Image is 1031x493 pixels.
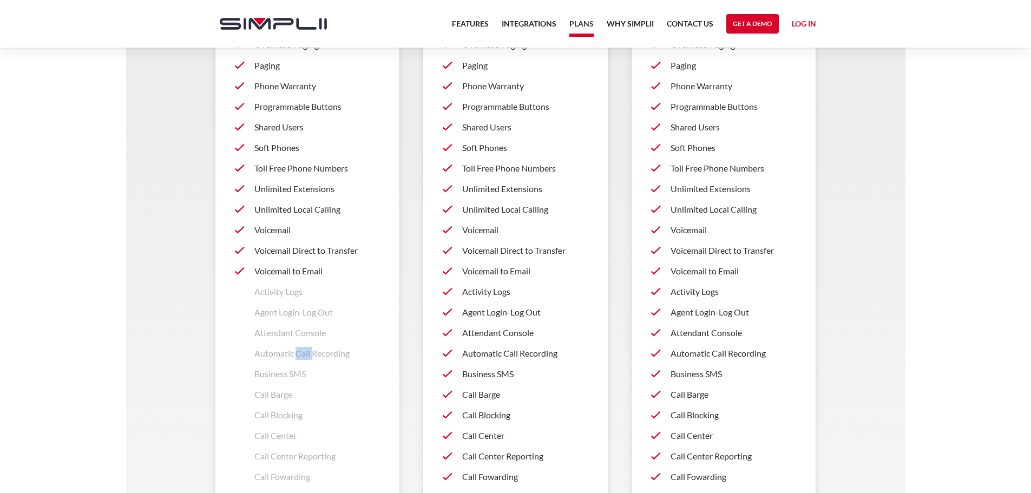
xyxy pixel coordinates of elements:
[671,306,797,319] p: Agent Login-Log Out
[443,240,588,261] a: Voicemail Direct to Transfer
[443,281,588,302] a: Activity Logs
[607,17,654,37] a: Why Simplii
[254,162,380,175] p: Toll Free Phone Numbers
[651,302,797,323] a: Agent Login-Log Out
[667,17,713,37] a: Contact US
[254,285,380,298] p: Activity Logs
[443,384,588,405] a: Call Barge
[443,158,588,179] a: Toll Free Phone Numbers
[651,76,797,96] a: Phone Warranty
[671,100,797,113] p: Programmable Buttons
[462,244,588,257] p: Voicemail Direct to Transfer
[254,306,380,319] p: Agent Login-Log Out
[502,17,556,37] a: Integrations
[671,429,797,442] p: Call Center
[726,14,779,34] a: Get a Demo
[671,141,797,154] p: Soft Phones
[235,55,380,76] a: Paging
[651,446,797,466] a: Call Center Reporting
[651,281,797,302] a: Activity Logs
[671,409,797,422] p: Call Blocking
[462,182,588,195] p: Unlimited Extensions
[254,141,380,154] p: Soft Phones
[462,203,588,216] p: Unlimited Local Calling
[651,117,797,137] a: Shared Users
[254,265,380,278] p: Voicemail to Email
[671,224,797,236] p: Voicemail
[671,162,797,175] p: Toll Free Phone Numbers
[443,405,588,425] a: Call Blocking
[671,470,797,483] p: Call Fowarding
[462,80,588,93] p: Phone Warranty
[462,326,588,339] p: Attendant Console
[443,425,588,446] a: Call Center
[443,220,588,240] a: Voicemail
[462,100,588,113] p: Programmable Buttons
[462,59,588,72] p: Paging
[651,220,797,240] a: Voicemail
[443,466,588,487] a: Call Fowarding
[443,137,588,158] a: Soft Phones
[235,261,380,281] a: Voicemail to Email
[443,261,588,281] a: Voicemail to Email
[651,323,797,343] a: Attendant Console
[651,425,797,446] a: Call Center
[569,17,594,37] a: Plans
[443,179,588,199] a: Unlimited Extensions
[254,367,380,380] p: Business SMS
[235,220,380,240] a: Voicemail
[254,59,380,72] p: Paging
[462,429,588,442] p: Call Center
[651,343,797,364] a: Automatic Call Recording
[651,261,797,281] a: Voicemail to Email
[651,55,797,76] a: Paging
[235,199,380,220] a: Unlimited Local Calling
[220,18,327,30] img: Simplii
[462,224,588,236] p: Voicemail
[443,96,588,117] a: Programmable Buttons
[235,96,380,117] a: Programmable Buttons
[462,409,588,422] p: Call Blocking
[443,364,588,384] a: Business SMS
[254,224,380,236] p: Voicemail
[651,96,797,117] a: Programmable Buttons
[254,326,380,339] p: Attendant Console
[462,306,588,319] p: Agent Login-Log Out
[462,367,588,380] p: Business SMS
[462,162,588,175] p: Toll Free Phone Numbers
[462,265,588,278] p: Voicemail to Email
[651,158,797,179] a: Toll Free Phone Numbers
[671,59,797,72] p: Paging
[254,388,380,401] p: Call Barge
[651,364,797,384] a: Business SMS
[671,326,797,339] p: Attendant Console
[671,182,797,195] p: Unlimited Extensions
[254,347,380,360] p: Automatic Call Recording
[651,179,797,199] a: Unlimited Extensions
[651,384,797,405] a: Call Barge
[254,100,380,113] p: Programmable Buttons
[443,55,588,76] a: Paging
[462,121,588,134] p: Shared Users
[235,240,380,261] a: Voicemail Direct to Transfer
[671,347,797,360] p: Automatic Call Recording
[671,80,797,93] p: Phone Warranty
[651,199,797,220] a: Unlimited Local Calling
[671,367,797,380] p: Business SMS
[235,76,380,96] a: Phone Warranty
[443,343,588,364] a: Automatic Call Recording
[254,450,380,463] p: Call Center Reporting
[671,285,797,298] p: Activity Logs
[671,244,797,257] p: Voicemail Direct to Transfer
[651,137,797,158] a: Soft Phones
[462,347,588,360] p: Automatic Call Recording
[254,121,380,134] p: Shared Users
[443,199,588,220] a: Unlimited Local Calling
[651,466,797,487] a: Call Fowarding
[254,182,380,195] p: Unlimited Extensions
[235,117,380,137] a: Shared Users
[462,450,588,463] p: Call Center Reporting
[443,302,588,323] a: Agent Login-Log Out
[443,446,588,466] a: Call Center Reporting
[651,405,797,425] a: Call Blocking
